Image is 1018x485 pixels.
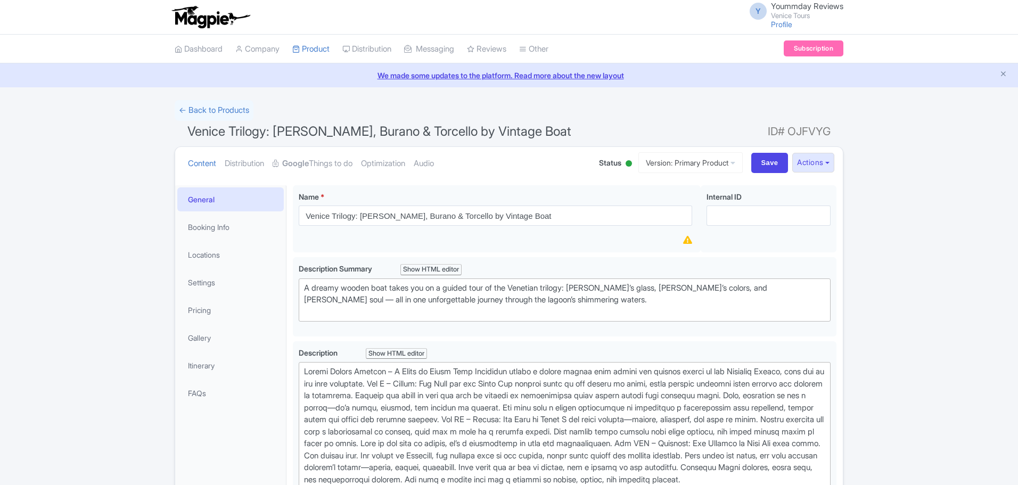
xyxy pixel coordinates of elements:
strong: Google [282,158,309,170]
span: Y [750,3,767,20]
a: ← Back to Products [175,100,253,121]
span: Status [599,157,621,168]
img: logo-ab69f6fb50320c5b225c76a69d11143b.png [169,5,252,29]
a: Distribution [342,35,391,64]
span: Description [299,348,339,357]
a: Settings [177,270,284,294]
input: Save [751,153,789,173]
span: ID# OJFVYG [768,121,831,142]
a: General [177,187,284,211]
a: Pricing [177,298,284,322]
a: Other [519,35,548,64]
span: Name [299,192,319,201]
a: Company [235,35,280,64]
div: A dreamy wooden boat takes you on a guided tour of the Venetian trilogy: [PERSON_NAME]’s glass, [... [304,282,825,318]
a: Product [292,35,330,64]
a: Dashboard [175,35,223,64]
div: Active [623,156,634,172]
span: Yoummday Reviews [771,1,843,11]
a: Distribution [225,147,264,180]
span: Description Summary [299,264,374,273]
a: Y Yoummday Reviews Venice Tours [743,2,843,19]
a: Subscription [784,40,843,56]
span: Venice Trilogy: [PERSON_NAME], Burano & Torcello by Vintage Boat [187,124,571,139]
small: Venice Tours [771,12,843,19]
a: Version: Primary Product [638,152,743,173]
a: Content [188,147,216,180]
a: GoogleThings to do [273,147,352,180]
span: Internal ID [707,192,742,201]
a: Audio [414,147,434,180]
button: Actions [792,153,834,172]
a: Gallery [177,326,284,350]
a: Profile [771,20,792,29]
a: Optimization [361,147,405,180]
div: Show HTML editor [366,348,427,359]
div: Show HTML editor [400,264,462,275]
a: Messaging [404,35,454,64]
button: Close announcement [999,69,1007,81]
a: We made some updates to the platform. Read more about the new layout [6,70,1012,81]
a: Booking Info [177,215,284,239]
a: Locations [177,243,284,267]
a: FAQs [177,381,284,405]
a: Itinerary [177,354,284,377]
a: Reviews [467,35,506,64]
